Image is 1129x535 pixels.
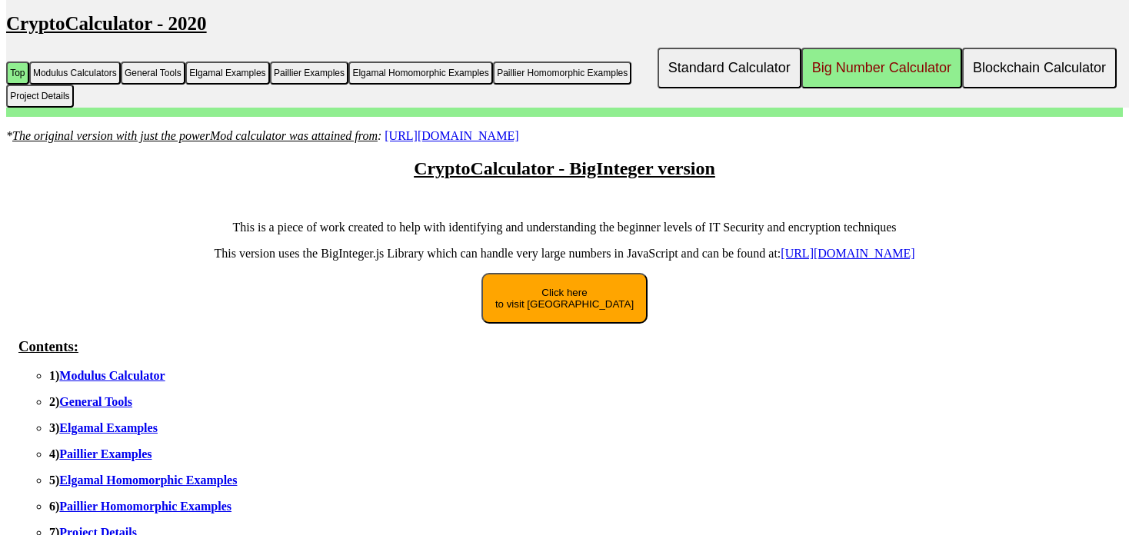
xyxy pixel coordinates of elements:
[12,129,378,142] u: The original version with just the powerMod calculator was attained from
[385,129,518,142] a: [URL][DOMAIN_NAME]
[185,61,270,85] button: Elgamal Examples
[270,61,348,85] button: Paillier Examples
[29,61,121,85] button: Modulus Calculators
[6,13,207,34] u: CryptoCalculator - 2020
[49,474,237,487] b: 5)
[121,61,185,85] button: General Tools
[493,61,631,85] button: Paillier Homomorphic Examples
[6,85,74,108] button: Project Details
[49,421,158,434] b: 3)
[49,500,231,513] b: 6)
[6,247,1123,261] p: This version uses the BigInteger.js Library which can handle very large numbers in JavaScript and...
[59,369,165,382] a: Modulus Calculator
[6,61,29,85] button: Top
[59,395,132,408] a: General Tools
[49,395,132,408] b: 2)
[801,48,962,88] button: Big Number Calculator
[59,474,237,487] a: Elgamal Homomorphic Examples
[481,273,648,324] button: Click hereto visit [GEOGRAPHIC_DATA]
[348,61,493,85] button: Elgamal Homomorphic Examples
[59,500,231,513] a: Paillier Homomorphic Examples
[658,48,801,88] button: Standard Calculator
[18,338,78,354] u: Contents:
[414,158,715,178] u: CryptoCalculator - BigInteger version
[59,421,158,434] a: Elgamal Examples
[6,221,1123,234] p: This is a piece of work created to help with identifying and understanding the beginner levels of...
[49,369,165,382] b: 1)
[962,48,1117,88] button: Blockchain Calculator
[781,247,914,260] a: [URL][DOMAIN_NAME]
[49,447,152,460] b: 4)
[59,447,152,460] a: Paillier Examples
